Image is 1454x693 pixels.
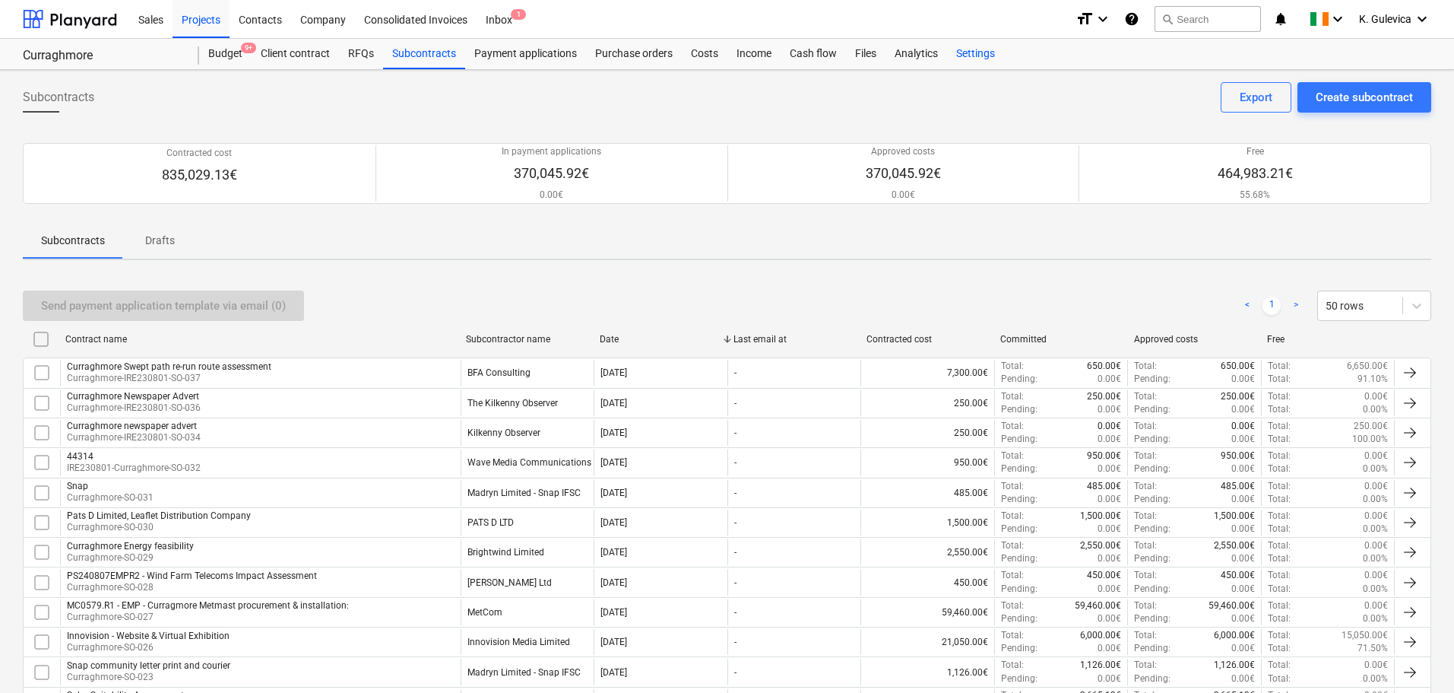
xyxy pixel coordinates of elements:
p: 0.00€ [1231,642,1255,655]
div: Wave Media Communications Ltd [467,457,607,468]
p: Curraghmore-IRE230801-SO-036 [67,402,201,415]
p: Total : [1268,493,1291,506]
p: Total : [1001,510,1024,523]
div: Curraghmore Energy feasibility [67,541,194,552]
p: Pending : [1001,433,1037,446]
p: Pending : [1001,493,1037,506]
p: Pending : [1001,612,1037,625]
p: Pending : [1001,403,1037,416]
p: 250.00€ [1354,420,1388,433]
p: 485.00€ [1221,480,1255,493]
p: Total : [1268,629,1291,642]
p: Pending : [1134,523,1170,536]
p: 15,050.00€ [1342,629,1388,642]
p: Total : [1001,569,1024,582]
span: K. Gulevica [1359,13,1411,25]
div: 250.00€ [860,420,994,446]
div: [DATE] [600,637,627,647]
a: Next page [1287,297,1305,315]
p: 0.00€ [1098,420,1121,433]
p: 0.00€ [1364,659,1388,672]
p: Total : [1268,480,1291,493]
p: Curraghmore-IRE230801-SO-034 [67,431,201,444]
div: MetCom [467,607,502,618]
p: 71.50% [1357,642,1388,655]
div: Curraghmore [23,48,181,64]
p: 950.00€ [1087,450,1121,463]
p: Total : [1268,642,1291,655]
p: 0.00€ [1364,599,1388,612]
p: 650.00€ [1221,360,1255,373]
div: - [734,667,737,678]
p: Pending : [1001,373,1037,386]
div: Committed [1000,334,1122,345]
p: 0.00€ [1231,672,1255,685]
p: Curraghmore-SO-028 [67,581,317,594]
p: 6,000.00€ [1080,629,1121,642]
p: Curraghmore-SO-023 [67,671,230,684]
a: Budget9+ [199,39,252,69]
p: Pending : [1001,672,1037,685]
p: 370,045.92€ [866,164,941,183]
div: Free [1267,334,1389,345]
p: Total : [1001,659,1024,672]
p: 0.00% [1363,583,1388,596]
p: 0.00% [1363,672,1388,685]
a: Subcontracts [383,39,465,69]
p: Curraghmore-SO-029 [67,552,194,564]
p: 370,045.92€ [502,164,601,183]
p: Total : [1001,360,1024,373]
div: 485.00€ [860,480,994,506]
p: Approved costs [866,145,941,158]
p: 100.00% [1352,433,1388,446]
p: Total : [1134,599,1157,612]
p: Total : [1001,539,1024,552]
p: 950.00€ [1221,450,1255,463]
p: 59,460.00€ [1208,599,1255,612]
a: Purchase orders [586,39,682,69]
p: 0.00€ [1098,493,1121,506]
div: - [734,637,737,647]
div: - [734,398,737,408]
p: 2,550.00€ [1080,539,1121,552]
div: Subcontractor name [466,334,588,345]
button: Export [1221,82,1291,113]
p: Total : [1268,539,1291,552]
p: 1,500.00€ [1080,510,1121,523]
div: Snap community letter print and courier [67,660,230,671]
p: Total : [1268,433,1291,446]
p: Total : [1268,523,1291,536]
p: Total : [1001,450,1024,463]
p: Curraghmore-SO-027 [67,611,349,624]
p: 0.00€ [1231,420,1255,433]
p: Total : [1268,450,1291,463]
p: 0.00€ [1231,403,1255,416]
span: Subcontracts [23,88,94,106]
div: 950.00€ [860,450,994,475]
a: Analytics [885,39,947,69]
button: Create subcontract [1297,82,1431,113]
div: RFQs [339,39,383,69]
p: 485.00€ [1087,480,1121,493]
div: Payment applications [465,39,586,69]
div: - [734,488,737,498]
a: Cash flow [781,39,846,69]
p: Total : [1134,539,1157,552]
p: Total : [1268,672,1291,685]
p: 0.00€ [1231,493,1255,506]
p: 0.00€ [1364,510,1388,523]
p: Total : [1268,583,1291,596]
p: Free [1218,145,1293,158]
p: Total : [1001,480,1024,493]
a: Income [727,39,781,69]
p: 1,126.00€ [1214,659,1255,672]
p: Total : [1134,569,1157,582]
p: Pending : [1001,523,1037,536]
p: Pending : [1134,373,1170,386]
p: 0.00€ [1098,612,1121,625]
p: Total : [1268,599,1291,612]
div: - [734,577,737,588]
p: 250.00€ [1087,390,1121,403]
p: Pending : [1134,552,1170,565]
